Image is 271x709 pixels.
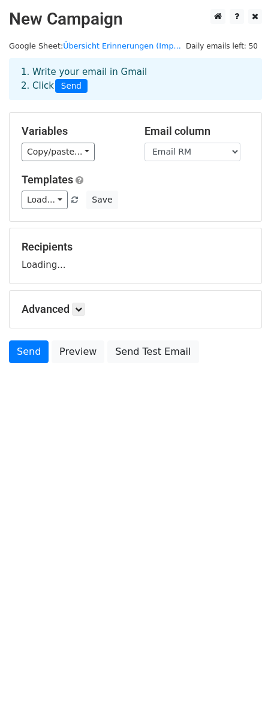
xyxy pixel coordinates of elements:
span: Send [55,79,88,93]
div: Loading... [22,240,249,271]
h5: Recipients [22,240,249,254]
h5: Variables [22,125,127,138]
h5: Advanced [22,303,249,316]
div: 1. Write your email in Gmail 2. Click [12,65,259,93]
span: Daily emails left: 50 [182,40,262,53]
small: Google Sheet: [9,41,181,50]
a: Daily emails left: 50 [182,41,262,50]
a: Send [9,340,49,363]
a: Übersicht Erinnerungen (Imp... [63,41,181,50]
a: Copy/paste... [22,143,95,161]
h2: New Campaign [9,9,262,29]
a: Load... [22,191,68,209]
h5: Email column [144,125,249,138]
a: Templates [22,173,73,186]
a: Send Test Email [107,340,198,363]
a: Preview [52,340,104,363]
button: Save [86,191,118,209]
